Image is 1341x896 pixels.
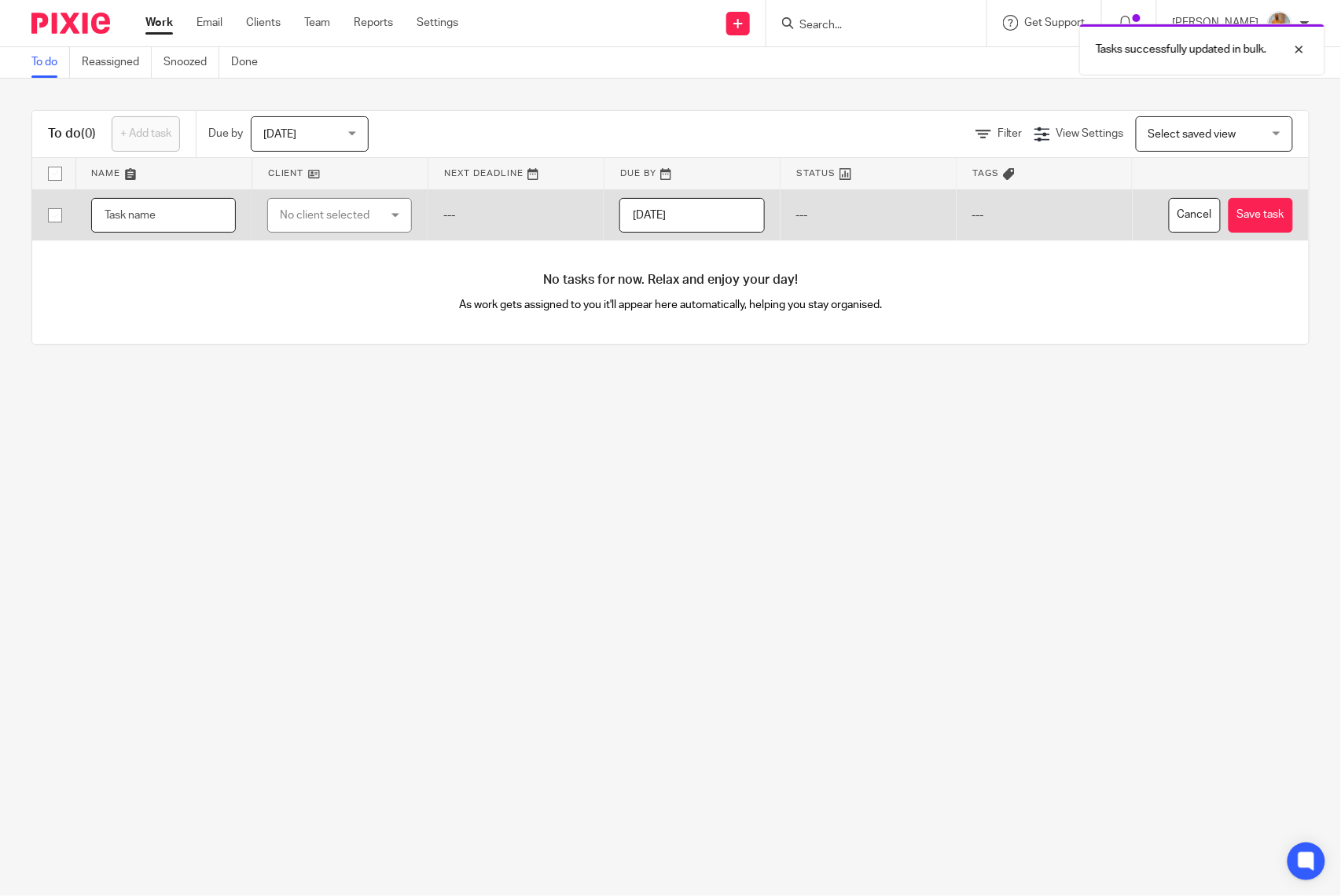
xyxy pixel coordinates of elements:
[208,126,243,141] p: Due by
[781,189,957,241] td: ---
[81,127,96,140] span: (0)
[997,128,1023,139] span: Filter
[280,199,385,232] div: No client selected
[32,272,1309,288] h4: No tasks for now. Relax and enjoy your day!
[112,116,180,152] a: + Add task
[351,297,990,313] p: As work gets assigned to you it'll appear here automatically, helping you stay organised.
[1148,129,1236,140] span: Select saved view
[246,15,281,31] a: Clients
[1169,198,1221,233] button: Cancel
[31,47,70,78] a: To do
[1229,198,1293,233] button: Save task
[304,15,330,31] a: Team
[31,13,110,34] img: Pixie
[91,198,236,233] input: Task name
[619,198,764,233] input: Pick a date
[354,15,393,31] a: Reports
[231,47,270,78] a: Done
[82,47,152,78] a: Reassigned
[48,126,96,142] h1: To do
[145,15,173,31] a: Work
[197,15,222,31] a: Email
[1056,128,1124,139] span: View Settings
[972,169,999,178] span: Tags
[263,129,296,140] span: [DATE]
[417,15,458,31] a: Settings
[163,47,219,78] a: Snoozed
[1096,42,1266,57] p: Tasks successfully updated in bulk.
[957,189,1133,241] td: ---
[1267,11,1292,36] img: 1234.JPG
[428,189,604,241] td: ---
